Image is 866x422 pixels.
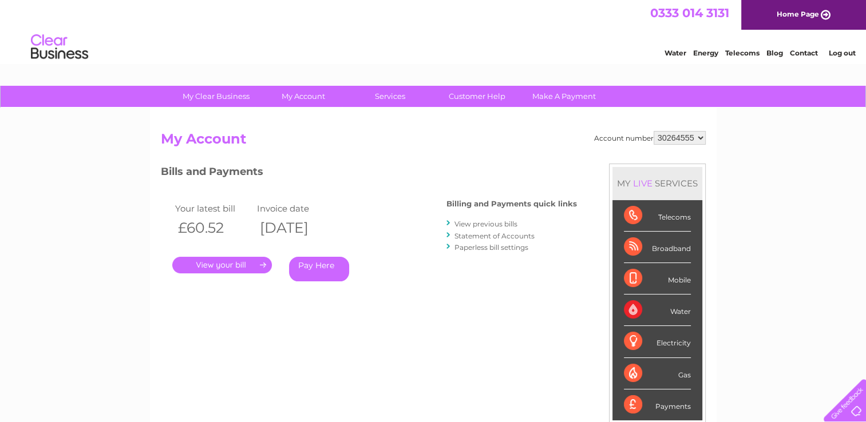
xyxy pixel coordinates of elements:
[454,243,528,252] a: Paperless bill settings
[256,86,350,107] a: My Account
[624,294,691,326] div: Water
[289,257,349,281] a: Pay Here
[169,86,263,107] a: My Clear Business
[161,131,706,153] h2: My Account
[624,263,691,294] div: Mobile
[624,389,691,420] div: Payments
[624,200,691,232] div: Telecoms
[30,30,89,65] img: logo.png
[163,6,704,55] div: Clear Business is a trading name of Verastar Limited (registered in [GEOGRAPHIC_DATA] No. 3667643...
[446,200,577,208] h4: Billing and Payments quick links
[624,232,691,263] div: Broadband
[343,86,437,107] a: Services
[517,86,611,107] a: Make A Payment
[172,216,255,240] th: £60.52
[612,167,702,200] div: MY SERVICES
[594,131,706,145] div: Account number
[631,178,655,189] div: LIVE
[693,49,718,57] a: Energy
[454,220,517,228] a: View previous bills
[254,201,337,216] td: Invoice date
[725,49,760,57] a: Telecoms
[454,232,535,240] a: Statement of Accounts
[172,201,255,216] td: Your latest bill
[254,216,337,240] th: [DATE]
[790,49,818,57] a: Contact
[665,49,686,57] a: Water
[624,358,691,389] div: Gas
[828,49,855,57] a: Log out
[766,49,783,57] a: Blog
[430,86,524,107] a: Customer Help
[624,326,691,357] div: Electricity
[161,164,577,184] h3: Bills and Payments
[172,257,272,273] a: .
[650,6,729,20] a: 0333 014 3131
